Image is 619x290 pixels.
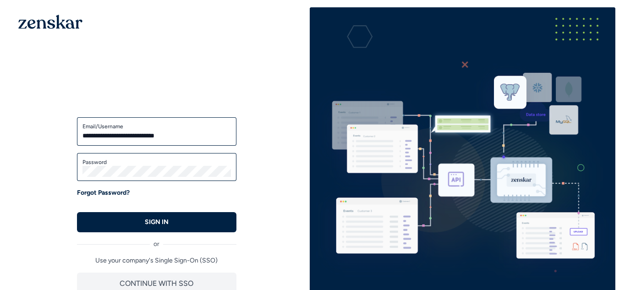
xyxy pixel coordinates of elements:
[82,123,231,130] label: Email/Username
[82,159,231,166] label: Password
[77,256,236,265] p: Use your company's Single Sign-On (SSO)
[77,188,130,197] a: Forgot Password?
[77,232,236,249] div: or
[145,218,169,227] p: SIGN IN
[77,212,236,232] button: SIGN IN
[18,15,82,29] img: 1OGAJ2xQqyY4LXKgY66KYq0eOWRCkrZdAb3gUhuVAqdWPZE9SRJmCz+oDMSn4zDLXe31Ii730ItAGKgCKgCCgCikA4Av8PJUP...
